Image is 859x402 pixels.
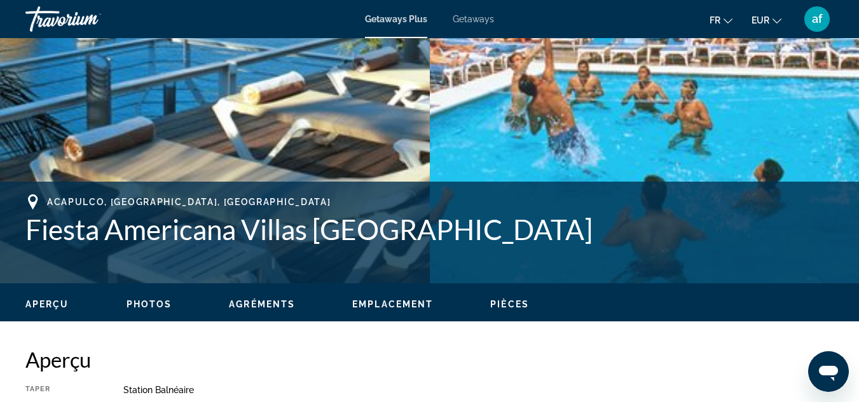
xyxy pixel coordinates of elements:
[490,299,529,309] span: Pièces
[365,14,427,24] a: Getaways Plus
[25,213,834,246] h1: Fiesta Americana Villas [GEOGRAPHIC_DATA]
[127,299,172,309] span: Photos
[808,351,849,392] iframe: Bouton de lancement de la fenêtre de messagerie
[752,15,769,25] span: EUR
[352,298,433,310] button: Emplacement
[352,299,433,309] span: Emplacement
[25,385,92,395] div: Taper
[752,11,781,29] button: Change currency
[47,197,331,207] span: Acapulco, [GEOGRAPHIC_DATA], [GEOGRAPHIC_DATA]
[453,14,494,24] a: Getaways
[490,298,529,310] button: Pièces
[127,298,172,310] button: Photos
[710,15,720,25] span: fr
[801,6,834,32] button: User Menu
[229,299,295,309] span: Agréments
[25,347,834,372] h2: Aperçu
[25,298,69,310] button: Aperçu
[25,299,69,309] span: Aperçu
[229,298,295,310] button: Agréments
[25,3,153,36] a: Travorium
[812,13,822,25] span: af
[710,11,732,29] button: Change language
[123,385,834,395] div: Station balnéaire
